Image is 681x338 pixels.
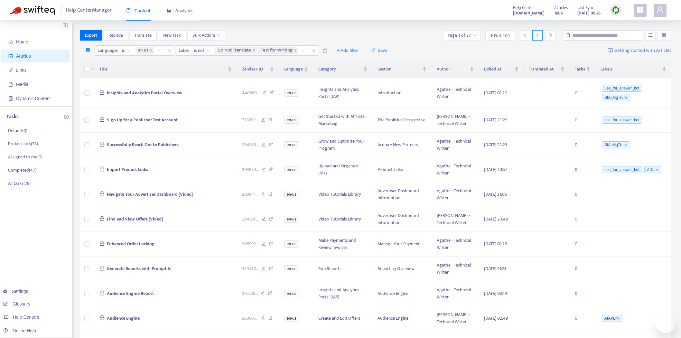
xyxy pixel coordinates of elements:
[646,30,656,41] button: unordered-list
[99,191,105,196] span: lock
[532,30,543,41] div: 1
[107,265,172,272] span: Generate Reports with Prompt AI
[570,133,595,157] td: 0
[284,89,299,97] span: en-us
[16,39,28,44] span: Home
[432,61,479,78] th: Author
[107,191,193,198] span: Navigate Your Advertiser Dashboard [Video]
[484,166,508,173] span: [DATE] 20:52
[242,265,259,272] span: 379340 ...
[284,66,303,73] span: Language
[601,66,661,73] span: Labels
[484,265,507,272] span: [DATE] 21:24
[99,90,105,95] span: lock
[107,166,148,173] span: Import Product Links
[372,61,432,78] th: Section
[372,157,432,182] td: Product Links
[242,240,259,248] span: 305990 ...
[8,180,31,187] p: All tasks ( 78 )
[570,157,595,182] td: 0
[595,61,671,78] th: Labels
[242,89,260,97] span: 440680 ...
[192,32,220,39] span: Bulk Actions
[215,47,257,54] span: Do Not Translate
[570,257,595,281] td: 0
[554,10,563,17] strong: 1606
[570,232,595,257] td: 0
[8,40,13,44] span: home
[313,108,372,133] td: Get Started with Affiliate Marketing
[548,33,553,38] span: right
[99,166,105,172] span: lock
[99,266,105,271] span: lock
[242,315,258,322] span: 360016 ...
[513,9,545,17] a: [DOMAIN_NAME]
[648,33,653,37] span: unordered-list
[484,66,513,73] span: Edited At
[313,182,372,207] td: Video Tutorials Library
[167,8,193,13] span: Analytics
[602,141,630,148] span: StAcMgTrLnk
[602,117,642,124] span: use_for_answer_bot
[313,157,372,182] td: Upload and Organize Links
[372,78,432,108] td: Introduction
[284,315,299,322] span: en-us
[554,4,568,11] span: Articles
[484,89,507,97] span: [DATE] 01:20
[176,46,191,55] span: Label :
[479,61,524,78] th: Edited At
[432,133,479,157] td: Agathe - Technical Writer
[313,306,372,331] td: Create and Edit Offers
[570,281,595,306] td: 0
[8,154,42,160] p: Assigned to me ( 0 )
[378,66,422,73] span: Section
[284,141,299,148] span: en-us
[242,141,259,148] span: 204635 ...
[6,113,19,121] p: Tasks
[126,8,131,13] span: book
[294,49,297,52] span: close
[107,141,179,148] span: Successfully Reach Out to Publishers
[85,32,97,39] span: Export
[313,78,372,108] td: Insights and Analytics Portal (IAP)
[322,48,327,53] span: delete
[566,33,571,38] span: search
[602,166,642,173] span: use_for_answer_bot
[261,47,293,54] span: Test for Writing
[107,290,154,297] span: Audience Engine Report
[8,54,13,58] span: account-book
[218,47,251,54] span: Do Not Translate
[107,89,182,97] span: Insights and Analytics Portal Overview
[432,257,479,281] td: Agathe - Technical Writer
[99,315,105,320] span: lock
[3,289,28,294] a: Settings
[16,53,31,59] span: Articles
[570,78,595,108] td: 0
[284,265,299,272] span: en-us
[602,315,622,322] span: AIAPLnk
[372,182,432,207] td: Advertiser Dashboard Information
[107,240,154,248] span: Enhanced Order Locking
[484,191,507,198] span: [DATE] 21:06
[513,4,534,11] span: Help Center
[313,207,372,232] td: Video Tutorials Library
[313,232,372,257] td: Make Payments and Review Invoices
[16,82,28,87] span: Media
[570,207,595,232] td: 0
[570,306,595,331] td: 0
[129,30,157,41] button: Translate
[318,66,362,73] span: Category
[313,281,372,306] td: Insights and Analytics Portal (IAP)
[602,94,630,101] span: StAcMgTrLnk
[95,46,119,55] span: Language :
[103,30,128,41] button: Replace
[284,191,299,198] span: en-us
[242,166,259,173] span: 203939 ...
[16,96,51,101] span: Dynamic Content
[150,49,153,52] span: close
[313,133,372,157] td: Grow and Optimize Your Program
[484,141,507,148] span: [DATE] 22:23
[656,6,664,14] span: user
[217,34,220,37] span: down
[608,48,613,53] img: image-link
